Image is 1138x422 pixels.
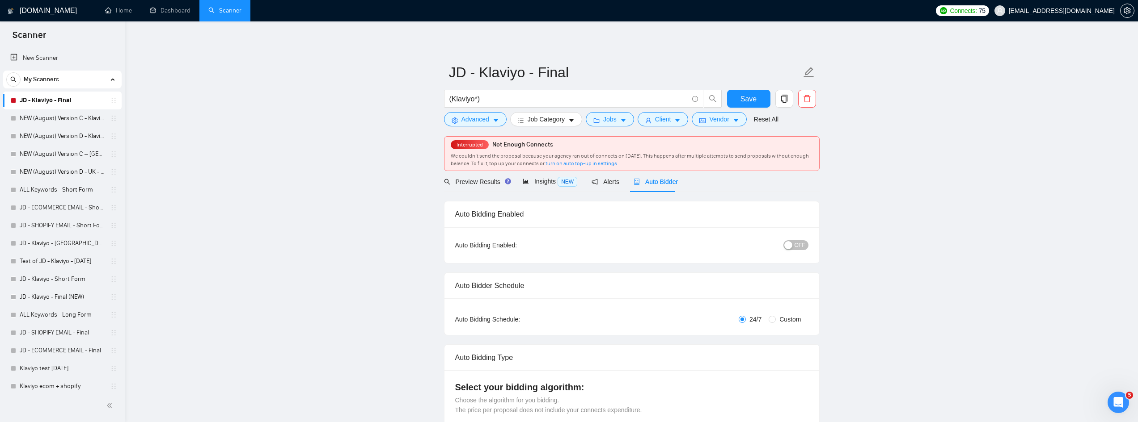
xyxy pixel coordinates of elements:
span: Choose the algorithm for you bidding. The price per proposal does not include your connects expen... [455,397,642,414]
img: upwork-logo.png [940,7,947,14]
a: ALL Keywords - Short Form [20,181,105,199]
span: Not Enough Connects [492,141,553,148]
span: caret-down [620,117,626,124]
button: folderJobscaret-down [586,112,634,126]
span: 75 [979,6,986,16]
span: delete [799,95,816,103]
a: JD - ECOMMERCE EMAIL - Final [20,342,105,359]
button: search [6,72,21,87]
input: Scanner name... [449,61,801,84]
a: NEW (August) Version D - UK - Klaviyo [20,163,105,181]
span: Job Category [528,114,565,124]
span: OFF [795,240,805,250]
div: Tooltip anchor [504,177,512,185]
a: dashboardDashboard [150,7,190,14]
span: Connects: [950,6,977,16]
a: searchScanner [208,7,241,14]
span: caret-down [493,117,499,124]
span: holder [110,204,117,211]
a: NEW (August) Version C – [GEOGRAPHIC_DATA] - Klaviyo [20,145,105,163]
a: Klaviyo test [DATE] [20,359,105,377]
a: ALL Keywords - Long Form [20,306,105,324]
button: search [704,90,722,108]
a: JD - Klaviyo - Final [20,92,105,109]
span: Advanced [461,114,489,124]
button: settingAdvancedcaret-down [444,112,507,126]
span: holder [110,347,117,354]
span: holder [110,240,117,247]
span: holder [110,311,117,318]
span: copy [776,95,793,103]
span: holder [110,222,117,229]
span: holder [110,258,117,265]
div: Auto Bidding Enabled: [455,240,573,250]
span: caret-down [568,117,575,124]
button: delete [798,90,816,108]
a: Reset All [754,114,778,124]
span: Scanner [5,29,53,47]
a: New Scanner [10,49,114,67]
span: 24/7 [746,314,765,324]
h4: Select your bidding algorithm: [455,381,808,393]
button: copy [775,90,793,108]
a: JD - SHOPIFY EMAIL - Final [20,324,105,342]
div: Auto Bidding Type [455,345,808,370]
a: Test of JD - Klaviyo - [DATE] [20,252,105,270]
span: caret-down [733,117,739,124]
button: idcardVendorcaret-down [692,112,746,126]
span: holder [110,329,117,336]
li: New Scanner [3,49,122,67]
span: holder [110,365,117,372]
span: My Scanners [24,71,59,88]
span: search [7,76,20,83]
a: turn on auto top-up in settings. [546,160,618,167]
span: holder [110,383,117,390]
div: Auto Bidder Schedule [455,273,808,298]
span: idcard [699,117,706,124]
span: bars [518,117,524,124]
button: Save [727,90,770,108]
span: setting [452,117,458,124]
span: We couldn’t send the proposal because your agency ran out of connects on [DATE]. This happens aft... [451,153,809,167]
span: robot [634,179,640,185]
span: Interrupted [454,142,486,148]
button: setting [1120,4,1134,18]
span: holder [110,133,117,140]
img: logo [8,4,14,18]
button: barsJob Categorycaret-down [510,112,582,126]
a: JD - Klaviyo - Final (NEW) [20,288,105,306]
span: Preview Results [444,178,508,185]
a: NEW (August) Version D - Klaviyo [20,127,105,145]
span: area-chart [523,178,529,184]
span: holder [110,186,117,193]
span: search [444,179,450,185]
a: Klaviyo ecom + shopify [20,377,105,395]
a: JD - ECOMMERCE EMAIL - Short Form [20,199,105,217]
span: holder [110,115,117,122]
span: holder [110,168,117,175]
span: holder [110,150,117,158]
span: edit [803,67,815,78]
span: Client [655,114,671,124]
span: info-circle [692,96,698,102]
span: folder [593,117,600,124]
a: JD - SHOPIFY EMAIL - Short Form [20,217,105,234]
span: user [997,8,1003,14]
a: setting [1120,7,1134,14]
span: Jobs [603,114,617,124]
iframe: Intercom live chat [1108,392,1129,413]
span: notification [592,179,598,185]
div: Auto Bidding Schedule: [455,314,573,324]
span: user [645,117,651,124]
a: JD - Klaviyo - [GEOGRAPHIC_DATA] - only [20,234,105,252]
button: userClientcaret-down [638,112,689,126]
span: caret-down [674,117,681,124]
span: Alerts [592,178,619,185]
span: Auto Bidder [634,178,678,185]
span: holder [110,97,117,104]
span: Custom [776,314,804,324]
span: Vendor [709,114,729,124]
span: 5 [1126,392,1133,399]
a: NEW (August) Version C - Klaviyo [20,109,105,127]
